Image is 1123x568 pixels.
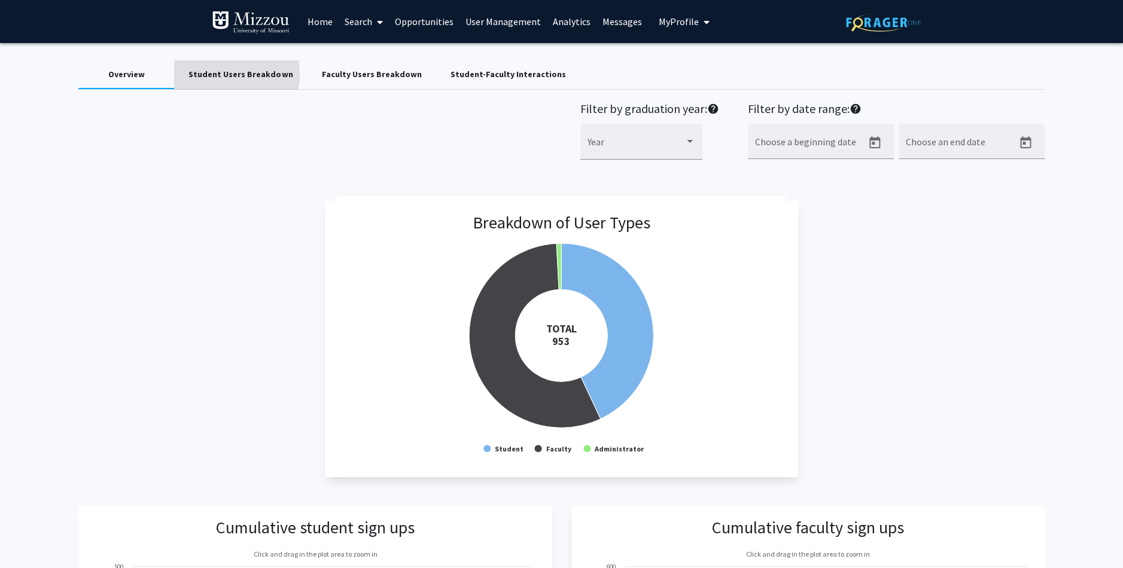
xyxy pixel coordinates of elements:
[216,518,415,538] h3: Cumulative student sign ups
[659,16,699,28] span: My Profile
[850,102,862,116] mat-icon: help
[546,444,571,453] text: Faculty
[597,1,648,42] a: Messages
[302,1,339,42] a: Home
[389,1,459,42] a: Opportunities
[863,131,887,155] button: Open calendar
[580,102,719,119] h2: Filter by graduation year:
[712,518,904,538] h3: Cumulative faculty sign ups
[1014,131,1037,155] button: Open calendar
[188,68,293,81] div: Student Users Breakdown
[707,102,719,116] mat-icon: help
[473,213,650,233] h3: Breakdown of User Types
[846,13,921,32] img: ForagerOne Logo
[321,68,421,81] div: Faculty Users Breakdown
[495,444,524,453] text: Student
[594,444,644,453] text: Administrator
[459,1,547,42] a: User Management
[546,322,576,348] tspan: TOTAL 953
[748,102,1045,119] h2: Filter by date range:
[108,68,145,81] div: Overview
[339,1,389,42] a: Search
[9,514,51,559] iframe: Chat
[212,11,290,35] img: University of Missouri Logo
[746,549,870,558] text: Click and drag in the plot area to zoom in
[450,68,565,81] div: Student-Faculty Interactions
[253,549,377,558] text: Click and drag in the plot area to zoom in
[547,1,597,42] a: Analytics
